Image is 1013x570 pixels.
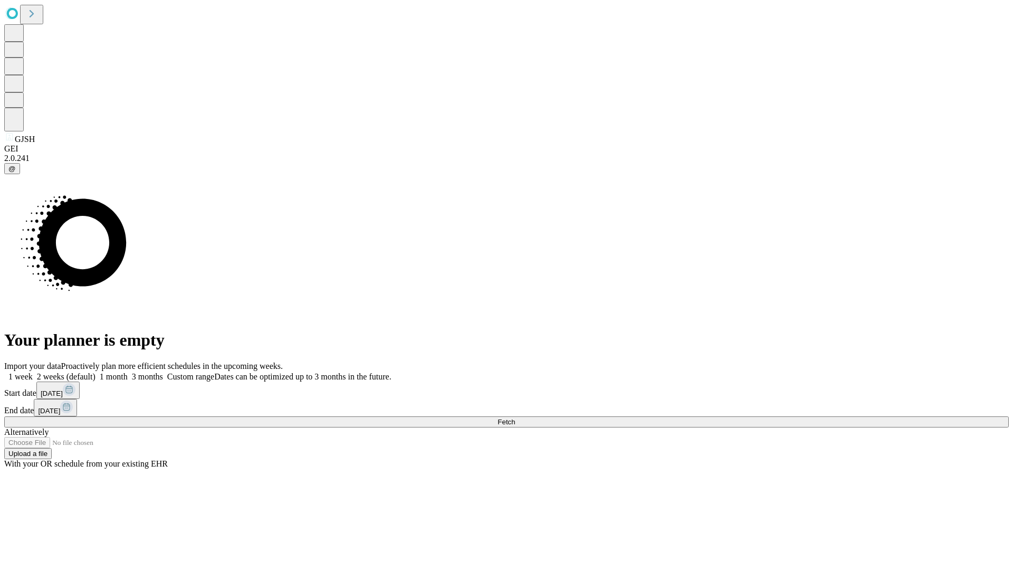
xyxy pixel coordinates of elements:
span: 1 week [8,372,33,381]
span: [DATE] [41,389,63,397]
span: @ [8,165,16,173]
span: Proactively plan more efficient schedules in the upcoming weeks. [61,362,283,370]
button: [DATE] [34,399,77,416]
span: Fetch [498,418,515,426]
span: 2 weeks (default) [37,372,95,381]
span: [DATE] [38,407,60,415]
div: GEI [4,144,1009,154]
h1: Your planner is empty [4,330,1009,350]
div: Start date [4,382,1009,399]
span: With your OR schedule from your existing EHR [4,459,168,468]
div: 2.0.241 [4,154,1009,163]
button: Upload a file [4,448,52,459]
button: @ [4,163,20,174]
span: Dates can be optimized up to 3 months in the future. [214,372,391,381]
span: Custom range [167,372,214,381]
span: GJSH [15,135,35,144]
button: Fetch [4,416,1009,427]
div: End date [4,399,1009,416]
span: Alternatively [4,427,49,436]
span: Import your data [4,362,61,370]
span: 1 month [100,372,128,381]
button: [DATE] [36,382,80,399]
span: 3 months [132,372,163,381]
